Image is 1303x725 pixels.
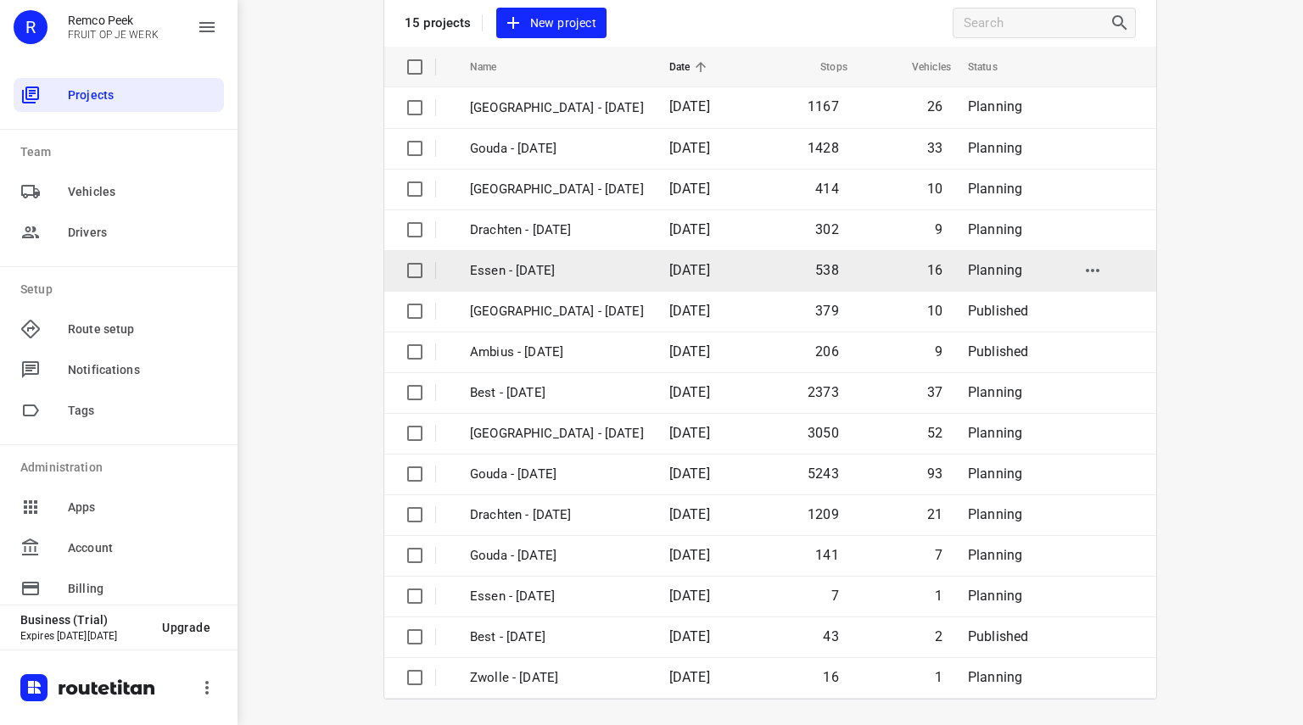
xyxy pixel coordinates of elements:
[815,221,839,237] span: 302
[890,57,951,77] span: Vehicles
[815,343,839,360] span: 206
[669,588,710,604] span: [DATE]
[68,14,159,27] p: Remco Peek
[968,343,1029,360] span: Published
[927,140,942,156] span: 33
[968,506,1022,522] span: Planning
[968,466,1022,482] span: Planning
[669,303,710,319] span: [DATE]
[470,139,644,159] p: Gouda - Tuesday
[669,425,710,441] span: [DATE]
[14,10,48,44] div: R
[14,175,224,209] div: Vehicles
[496,8,607,39] button: New project
[669,466,710,482] span: [DATE]
[968,181,1022,197] span: Planning
[927,303,942,319] span: 10
[470,180,644,199] p: Zwolle - Tuesday
[815,547,839,563] span: 141
[14,353,224,387] div: Notifications
[935,628,942,644] span: 2
[470,627,644,647] p: Best - Friday
[831,588,839,604] span: 7
[968,57,1020,77] span: Status
[968,547,1022,563] span: Planning
[20,143,224,161] p: Team
[823,669,838,685] span: 16
[68,499,217,516] span: Apps
[669,506,710,522] span: [DATE]
[14,572,224,605] div: Billing
[68,224,217,242] span: Drivers
[148,612,224,643] button: Upgrade
[14,531,224,565] div: Account
[968,384,1022,400] span: Planning
[162,621,210,634] span: Upgrade
[927,98,942,114] span: 26
[927,506,942,522] span: 21
[669,669,710,685] span: [DATE]
[68,580,217,598] span: Billing
[68,361,217,379] span: Notifications
[968,669,1022,685] span: Planning
[669,384,710,400] span: [DATE]
[14,393,224,427] div: Tags
[968,140,1022,156] span: Planning
[968,588,1022,604] span: Planning
[20,630,148,642] p: Expires [DATE][DATE]
[798,57,847,77] span: Stops
[815,181,839,197] span: 414
[68,539,217,557] span: Account
[808,384,839,400] span: 2373
[935,343,942,360] span: 9
[669,57,713,77] span: Date
[470,98,644,118] p: Zwolle - Wednesday
[68,29,159,41] p: FRUIT OP JE WERK
[405,15,472,31] p: 15 projects
[808,425,839,441] span: 3050
[669,221,710,237] span: [DATE]
[669,262,710,278] span: [DATE]
[470,465,644,484] p: Gouda - Monday
[968,303,1029,319] span: Published
[68,86,217,104] span: Projects
[470,302,644,321] p: Antwerpen - Monday
[968,425,1022,441] span: Planning
[68,402,217,420] span: Tags
[669,140,710,156] span: [DATE]
[808,506,839,522] span: 1209
[808,466,839,482] span: 5243
[20,613,148,627] p: Business (Trial)
[669,547,710,563] span: [DATE]
[669,343,710,360] span: [DATE]
[470,261,644,281] p: Essen - [DATE]
[669,98,710,114] span: [DATE]
[964,10,1110,36] input: Search projects
[968,262,1022,278] span: Planning
[68,321,217,338] span: Route setup
[935,669,942,685] span: 1
[14,312,224,346] div: Route setup
[968,98,1022,114] span: Planning
[935,588,942,604] span: 1
[927,425,942,441] span: 52
[927,262,942,278] span: 16
[470,546,644,566] p: Gouda - Friday
[927,466,942,482] span: 93
[823,628,838,644] span: 43
[20,281,224,298] p: Setup
[470,587,644,606] p: Essen - Friday
[68,183,217,201] span: Vehicles
[935,221,942,237] span: 9
[470,383,644,403] p: Best - Monday
[1110,13,1135,33] div: Search
[935,547,942,563] span: 7
[808,140,839,156] span: 1428
[968,628,1029,644] span: Published
[968,221,1022,237] span: Planning
[808,98,839,114] span: 1167
[815,303,839,319] span: 379
[470,220,644,240] p: Drachten - [DATE]
[669,628,710,644] span: [DATE]
[14,215,224,249] div: Drivers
